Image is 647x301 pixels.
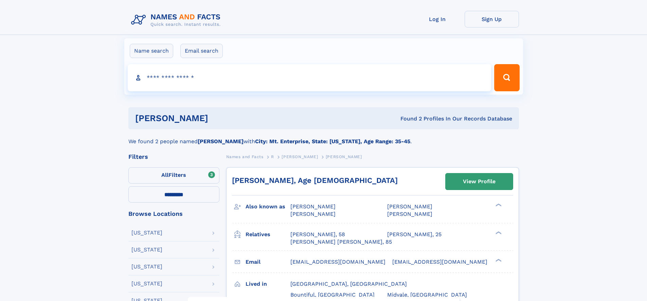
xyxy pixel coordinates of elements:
[387,211,432,217] span: [PERSON_NAME]
[304,115,512,123] div: Found 2 Profiles In Our Records Database
[326,154,362,159] span: [PERSON_NAME]
[282,152,318,161] a: [PERSON_NAME]
[226,152,264,161] a: Names and Facts
[446,173,513,190] a: View Profile
[128,129,519,146] div: We found 2 people named with .
[290,238,392,246] a: [PERSON_NAME] [PERSON_NAME], 85
[131,264,162,269] div: [US_STATE]
[131,281,162,286] div: [US_STATE]
[463,174,496,189] div: View Profile
[135,114,304,123] h1: [PERSON_NAME]
[290,211,336,217] span: [PERSON_NAME]
[131,230,162,236] div: [US_STATE]
[271,154,274,159] span: R
[128,11,226,29] img: Logo Names and Facts
[246,278,290,290] h3: Lived in
[161,172,168,178] span: All
[290,231,345,238] a: [PERSON_NAME], 58
[180,44,223,58] label: Email search
[255,138,410,145] b: City: Mt. Enterprise, State: [US_STATE], Age Range: 35-45
[494,258,502,262] div: ❯
[387,231,442,238] a: [PERSON_NAME], 25
[128,167,219,184] label: Filters
[387,203,432,210] span: [PERSON_NAME]
[128,211,219,217] div: Browse Locations
[246,201,290,212] h3: Also known as
[410,11,465,27] a: Log In
[290,281,407,287] span: [GEOGRAPHIC_DATA], [GEOGRAPHIC_DATA]
[232,176,398,185] a: [PERSON_NAME], Age [DEMOGRAPHIC_DATA]
[494,64,519,91] button: Search Button
[271,152,274,161] a: R
[494,203,502,207] div: ❯
[290,203,336,210] span: [PERSON_NAME]
[392,259,487,265] span: [EMAIL_ADDRESS][DOMAIN_NAME]
[494,230,502,235] div: ❯
[387,291,467,298] span: Midvale, [GEOGRAPHIC_DATA]
[290,259,385,265] span: [EMAIL_ADDRESS][DOMAIN_NAME]
[282,154,318,159] span: [PERSON_NAME]
[131,247,162,252] div: [US_STATE]
[128,64,491,91] input: search input
[246,229,290,240] h3: Relatives
[130,44,173,58] label: Name search
[246,256,290,268] h3: Email
[465,11,519,27] a: Sign Up
[198,138,244,145] b: [PERSON_NAME]
[290,291,375,298] span: Bountiful, [GEOGRAPHIC_DATA]
[128,154,219,160] div: Filters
